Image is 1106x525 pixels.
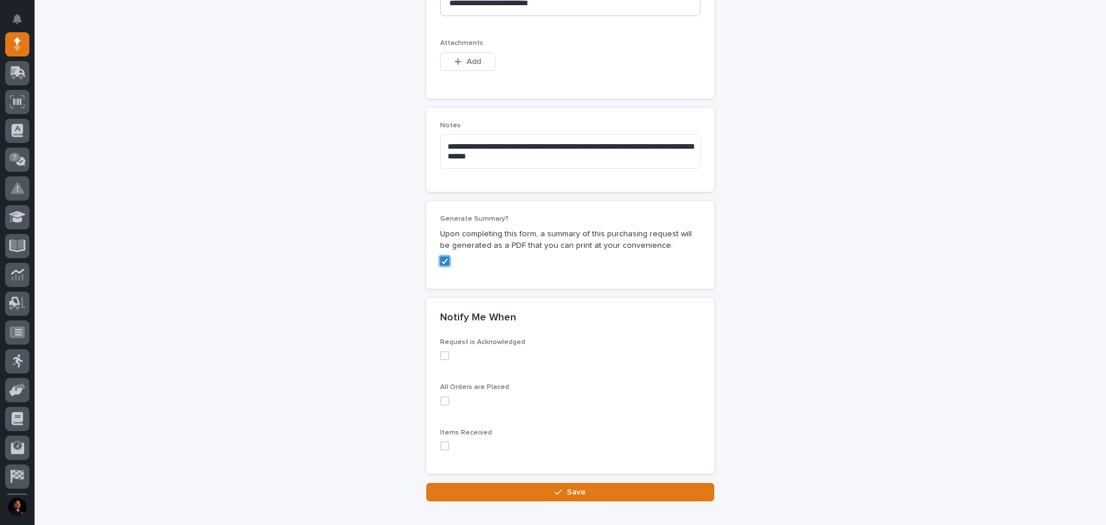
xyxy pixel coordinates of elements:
[440,228,700,252] p: Upon completing this form, a summary of this purchasing request will be generated as a PDF that y...
[14,14,29,32] div: Notifications
[440,122,461,129] span: Notes
[5,495,29,519] button: users-avatar
[440,339,525,346] span: Request is Acknowledged
[440,429,492,436] span: Items Received
[440,52,495,71] button: Add
[426,483,714,501] button: Save
[467,56,481,67] span: Add
[440,312,516,324] h2: Notify Me When
[440,216,509,222] span: Generate Summary?
[567,487,586,497] span: Save
[440,384,509,391] span: All Orders are Placed
[5,7,29,31] button: Notifications
[440,40,483,47] span: Attachments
